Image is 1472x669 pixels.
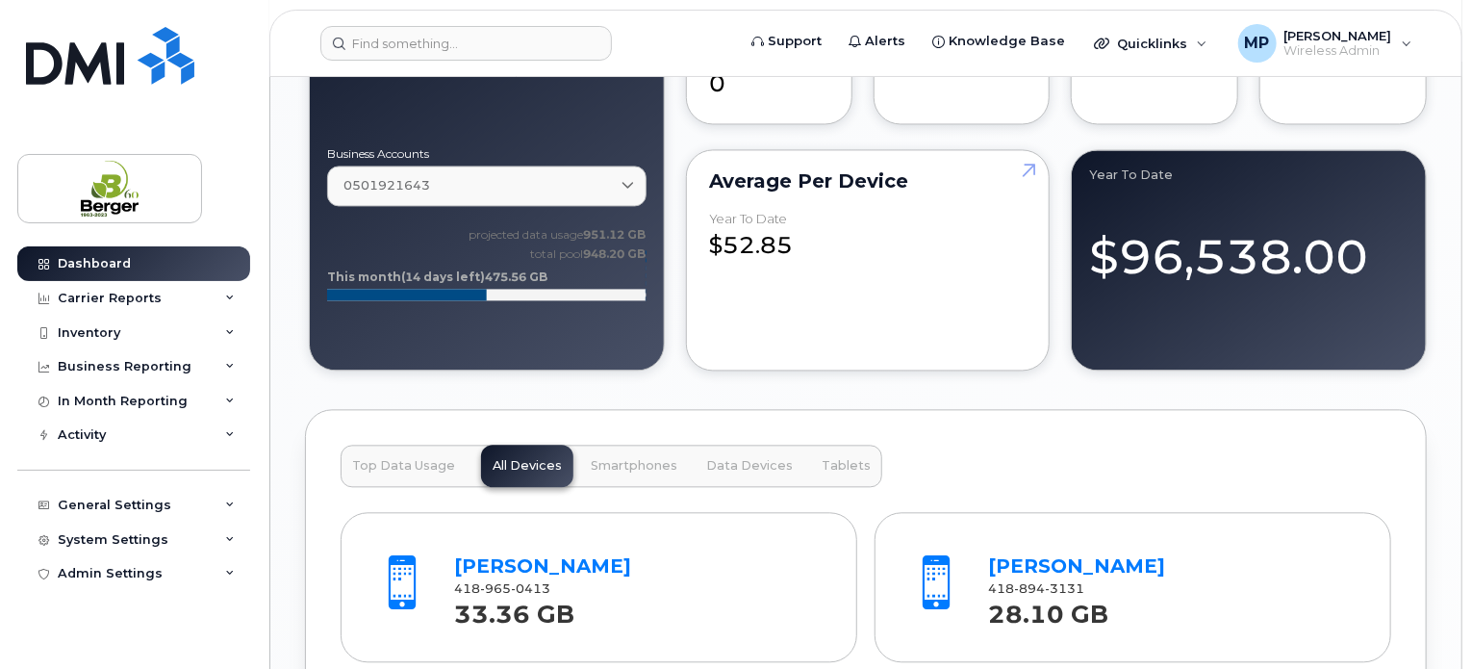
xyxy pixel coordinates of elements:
[1245,32,1270,55] span: MP
[320,26,612,61] input: Find something...
[401,270,485,284] tspan: (14 days left)
[1225,24,1426,63] div: Mira-Louise Paquin
[352,458,455,474] span: Top Data Usage
[989,589,1109,629] strong: 28.10 GB
[1046,581,1085,596] span: 3131
[1089,167,1409,183] div: Year to Date
[989,581,1085,596] span: 418
[706,458,793,474] span: Data Devices
[327,270,401,284] tspan: This month
[1089,206,1409,290] div: $96,538.00
[768,32,822,51] span: Support
[341,445,467,487] button: Top Data Usage
[865,32,905,51] span: Alerts
[327,166,647,205] a: 0501921643
[710,212,788,226] div: Year to Date
[822,458,871,474] span: Tablets
[1284,43,1392,59] span: Wireless Admin
[989,554,1166,578] a: [PERSON_NAME]
[485,270,547,284] tspan: 475.56 GB
[810,445,882,487] button: Tablets
[1284,28,1392,43] span: [PERSON_NAME]
[919,22,1079,61] a: Knowledge Base
[343,176,430,194] span: 0501921643
[591,458,677,474] span: Smartphones
[470,227,647,242] text: projected data usage
[1080,24,1221,63] div: Quicklinks
[481,581,512,596] span: 965
[738,22,835,61] a: Support
[949,32,1065,51] span: Knowledge Base
[835,22,919,61] a: Alerts
[710,173,1027,189] div: Average per Device
[579,445,689,487] button: Smartphones
[327,148,647,160] label: Business Accounts
[695,445,804,487] button: Data Devices
[512,581,551,596] span: 0413
[1117,36,1187,51] span: Quicklinks
[1015,581,1046,596] span: 894
[584,246,647,261] tspan: 948.20 GB
[455,589,575,629] strong: 33.36 GB
[530,246,647,261] text: total pool
[584,227,647,242] tspan: 951.12 GB
[710,212,1027,262] div: $52.85
[455,581,551,596] span: 418
[455,554,632,578] a: [PERSON_NAME]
